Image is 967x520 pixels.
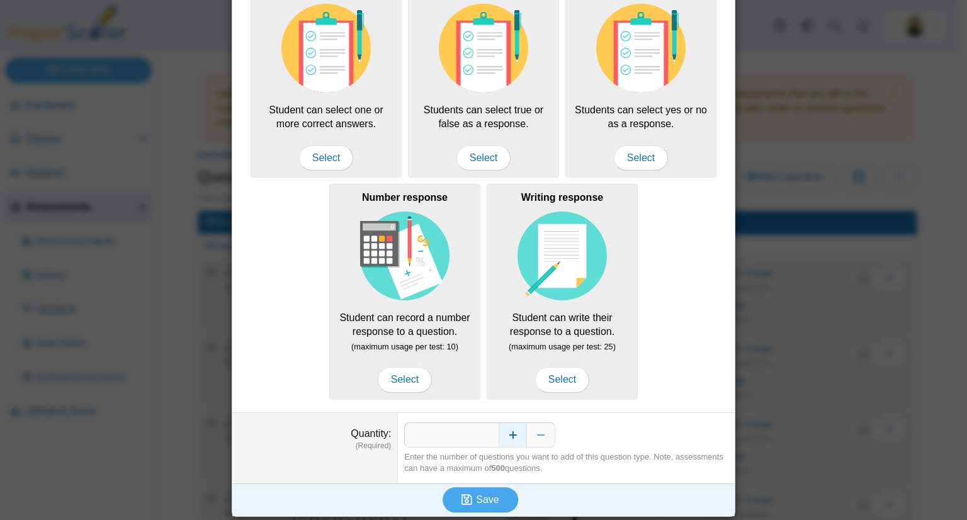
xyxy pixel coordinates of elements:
[476,494,499,505] span: Save
[527,422,555,448] button: Decrease
[456,145,511,171] span: Select
[281,4,371,93] img: item-type-multiple-choice.svg
[351,342,458,351] small: (maximum usage per test: 10)
[614,145,668,171] span: Select
[499,422,527,448] button: Increase
[351,428,391,439] label: Quantity
[360,212,450,301] img: item-type-number-response.svg
[596,4,686,93] img: item-type-multiple-choice.svg
[491,463,505,473] b: 500
[487,184,638,399] div: Student can write their response to a question.
[443,487,518,512] button: Save
[517,212,607,301] img: item-type-writing-response.svg
[404,451,728,474] div: Enter the number of questions you want to add of this question type. Note, assessments can have a...
[521,192,603,203] b: Writing response
[239,441,391,451] dfn: (Required)
[378,367,432,392] span: Select
[299,145,353,171] span: Select
[509,342,616,351] small: (maximum usage per test: 25)
[535,367,589,392] span: Select
[439,4,528,93] img: item-type-multiple-choice.svg
[329,184,480,399] div: Student can record a number response to a question.
[362,192,448,203] b: Number response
